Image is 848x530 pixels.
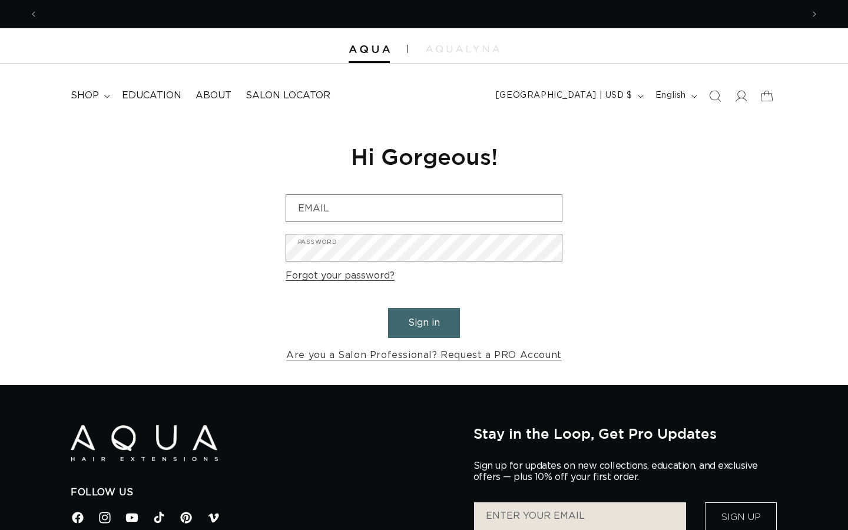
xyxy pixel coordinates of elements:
span: English [655,90,686,102]
h2: Follow Us [71,486,456,499]
img: Aqua Hair Extensions [349,45,390,54]
a: Forgot your password? [286,267,395,284]
span: Education [122,90,181,102]
span: About [196,90,231,102]
button: English [648,85,702,107]
img: Aqua Hair Extensions [71,425,218,461]
button: [GEOGRAPHIC_DATA] | USD $ [489,85,648,107]
p: Sign up for updates on new collections, education, and exclusive offers — plus 10% off your first... [473,461,768,483]
a: Education [115,82,188,109]
span: shop [71,90,99,102]
span: Salon Locator [246,90,330,102]
summary: shop [64,82,115,109]
summary: Search [702,83,728,109]
input: Email [286,195,562,221]
a: About [188,82,238,109]
button: Next announcement [801,3,827,25]
a: Are you a Salon Professional? Request a PRO Account [286,347,562,364]
button: Sign in [388,308,460,338]
a: Salon Locator [238,82,337,109]
span: [GEOGRAPHIC_DATA] | USD $ [496,90,632,102]
h1: Hi Gorgeous! [286,142,562,171]
button: Previous announcement [21,3,47,25]
img: aqualyna.com [426,45,499,52]
h2: Stay in the Loop, Get Pro Updates [473,425,777,442]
